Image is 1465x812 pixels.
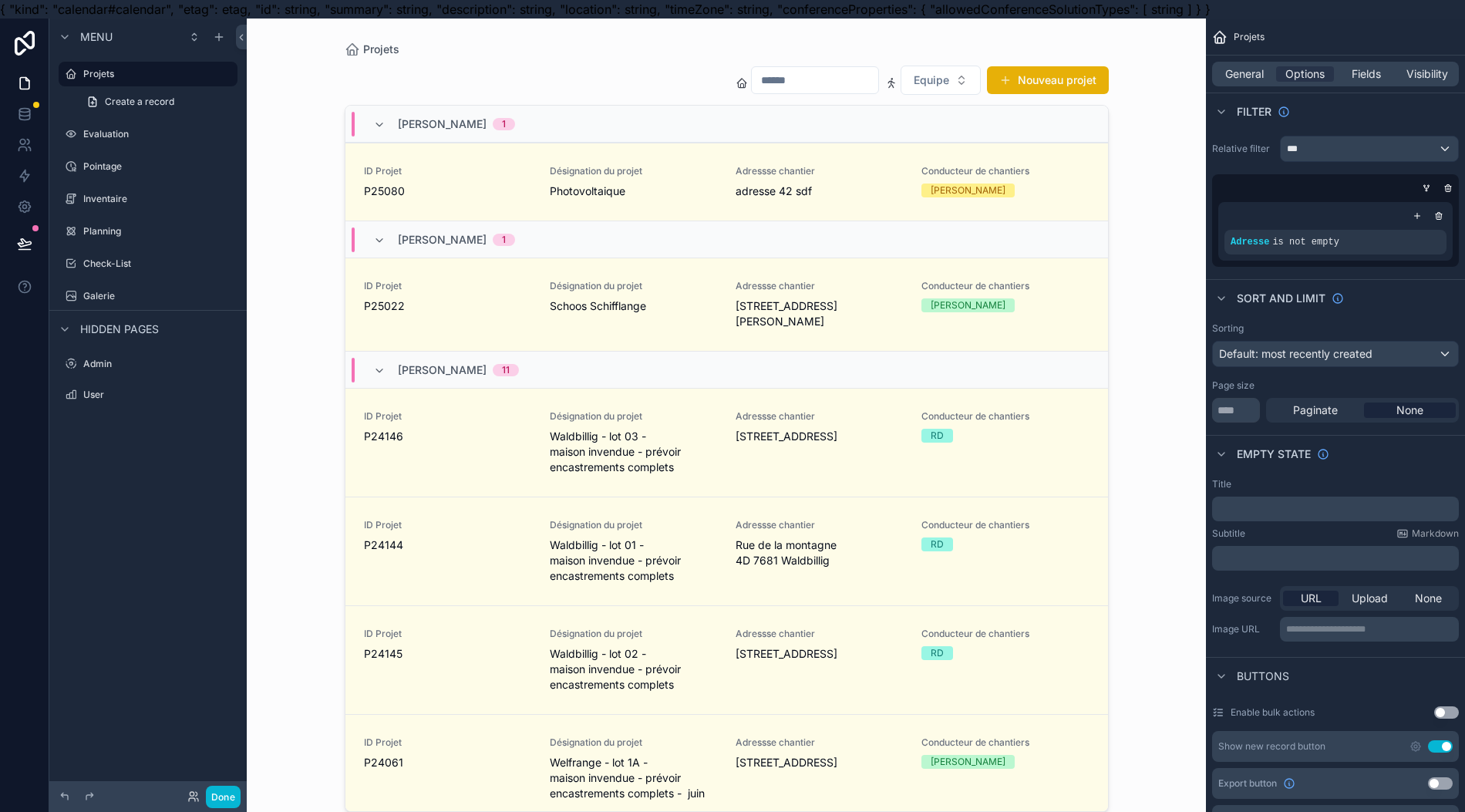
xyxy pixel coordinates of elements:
a: Markdown [1396,527,1459,540]
label: Pointage [83,160,234,173]
div: 1 [502,234,506,246]
label: Title [1212,478,1231,490]
span: [PERSON_NAME] [398,232,487,248]
label: Subtitle [1212,527,1245,540]
span: [PERSON_NAME] [398,362,487,378]
div: 1 [502,118,506,130]
button: Done [206,786,241,808]
a: Check-List [59,251,237,276]
a: Planning [59,219,237,244]
span: Sort And Limit [1237,291,1325,306]
div: scrollable content [1212,497,1459,521]
span: None [1415,591,1442,606]
a: Evaluation [59,122,237,147]
label: User [83,389,234,401]
span: Empty state [1237,446,1311,462]
span: [PERSON_NAME] [398,116,487,132]
span: Hidden pages [80,322,159,337]
span: Create a record [105,96,174,108]
a: Projets [59,62,237,86]
span: is not empty [1272,237,1339,248]
span: Menu [80,29,113,45]
label: Evaluation [83,128,234,140]
label: Page size [1212,379,1255,392]
span: Projets [1234,31,1265,43]
span: General [1225,66,1264,82]
a: Admin [59,352,237,376]
div: scrollable content [1212,546,1459,571]
a: Inventaire [59,187,237,211]
a: User [59,382,237,407]
span: Upload [1352,591,1388,606]
span: Options [1285,66,1325,82]
div: scrollable content [1280,617,1459,642]
span: Markdown [1412,527,1459,540]
span: Adresse [1231,237,1269,248]
span: Paginate [1293,403,1338,418]
button: Default: most recently created [1212,341,1459,367]
label: Galerie [83,290,234,302]
label: Planning [83,225,234,238]
a: Pointage [59,154,237,179]
span: Visibility [1406,66,1448,82]
div: 11 [502,364,510,376]
label: Admin [83,358,234,370]
span: URL [1301,591,1322,606]
label: Check-List [83,258,234,270]
div: Show new record button [1218,740,1325,753]
label: Relative filter [1212,143,1274,155]
span: Filter [1237,104,1271,120]
a: Galerie [59,284,237,308]
span: None [1396,403,1423,418]
label: Inventaire [83,193,234,205]
label: Enable bulk actions [1231,706,1315,719]
span: Buttons [1237,669,1289,684]
span: Default: most recently created [1219,347,1372,360]
label: Projets [83,68,228,80]
label: Image source [1212,592,1274,605]
label: Image URL [1212,623,1274,635]
a: Create a record [77,89,237,114]
span: Export button [1218,777,1277,790]
span: Fields [1352,66,1381,82]
label: Sorting [1212,322,1244,335]
div: scrollable content [49,19,247,812]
